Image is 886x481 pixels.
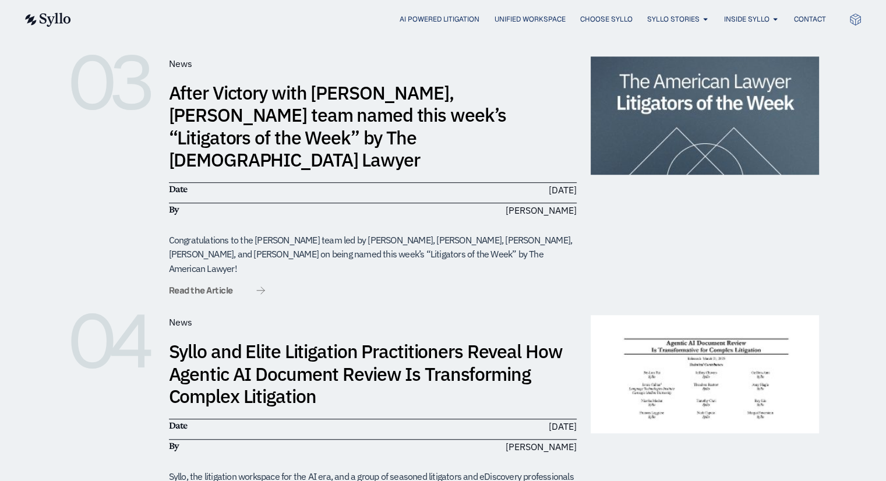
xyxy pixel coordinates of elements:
a: Inside Syllo [723,14,769,24]
span: Read the Article [169,286,233,295]
nav: Menu [94,14,825,25]
a: Read the Article [169,286,265,298]
h6: Date [169,183,367,196]
a: Syllo Stories [647,14,699,24]
span: [PERSON_NAME] [506,203,577,217]
div: Menu Toggle [94,14,825,25]
a: Unified Workspace [494,14,565,24]
a: Contact [793,14,825,24]
span: News [169,58,192,69]
a: Choose Syllo [580,14,632,24]
h6: 03 [68,56,155,109]
h6: 04 [68,315,155,367]
h6: By [169,203,367,216]
img: whitePaper [591,315,819,433]
h6: By [169,440,367,452]
a: AI Powered Litigation [400,14,479,24]
img: syllo [23,13,71,27]
div: Congratulations to the [PERSON_NAME] team led by [PERSON_NAME], [PERSON_NAME], [PERSON_NAME], [PE... [169,233,577,276]
span: [PERSON_NAME] [506,440,577,454]
h6: Date [169,419,367,432]
a: After Victory with [PERSON_NAME], [PERSON_NAME] team named this week’s “Litigators of the Week” b... [169,80,507,172]
img: litOfTheWeek [591,56,819,175]
a: Syllo and Elite Litigation Practitioners Reveal How Agentic AI Document Review Is Transforming Co... [169,339,563,408]
time: [DATE] [549,420,577,432]
span: News [169,316,192,328]
time: [DATE] [549,184,577,196]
